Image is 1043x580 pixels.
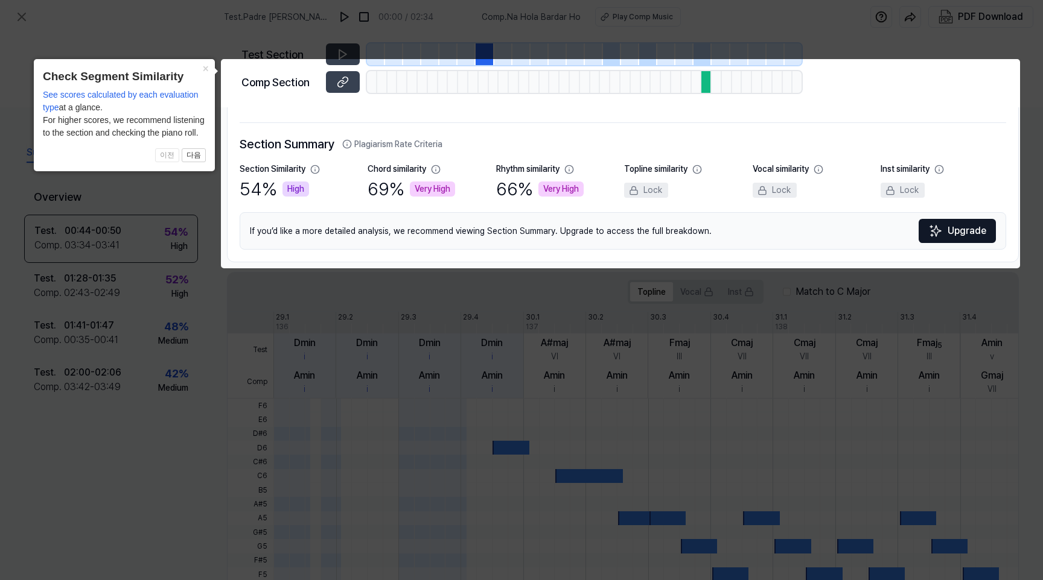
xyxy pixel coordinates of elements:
a: SparklesUpgrade [919,219,996,243]
button: Close [196,59,215,76]
button: Plagiarism Rate Criteria [342,138,442,151]
div: Vocal similarity [753,163,809,175]
span: See scores calculated by each evaluation type [43,90,199,112]
img: Sparkles [928,224,943,238]
div: at a glance. For higher scores, we recommend listening to the section and checking the piano roll. [43,89,206,139]
div: Very High [410,181,455,197]
div: 66 % [496,175,584,203]
div: Lock [881,183,925,198]
button: Upgrade [919,219,996,243]
div: Topline similarity [624,163,687,175]
div: Chord similarity [368,163,426,175]
h2: Section Summary [240,135,1006,153]
div: Inst similarity [881,163,930,175]
div: If you’d like a more detailed analysis, we recommend viewing Section Summary. Upgrade to access t... [240,212,1006,250]
div: Very High [538,181,584,197]
header: Check Segment Similarity [43,68,206,86]
div: 54 % [240,175,309,203]
div: Section Similarity [240,163,305,175]
div: High [282,181,309,197]
div: 69 % [368,175,455,203]
div: Lock [624,183,668,198]
div: Lock [753,183,797,198]
div: Rhythm similarity [496,163,560,175]
button: 다음 [182,148,206,163]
